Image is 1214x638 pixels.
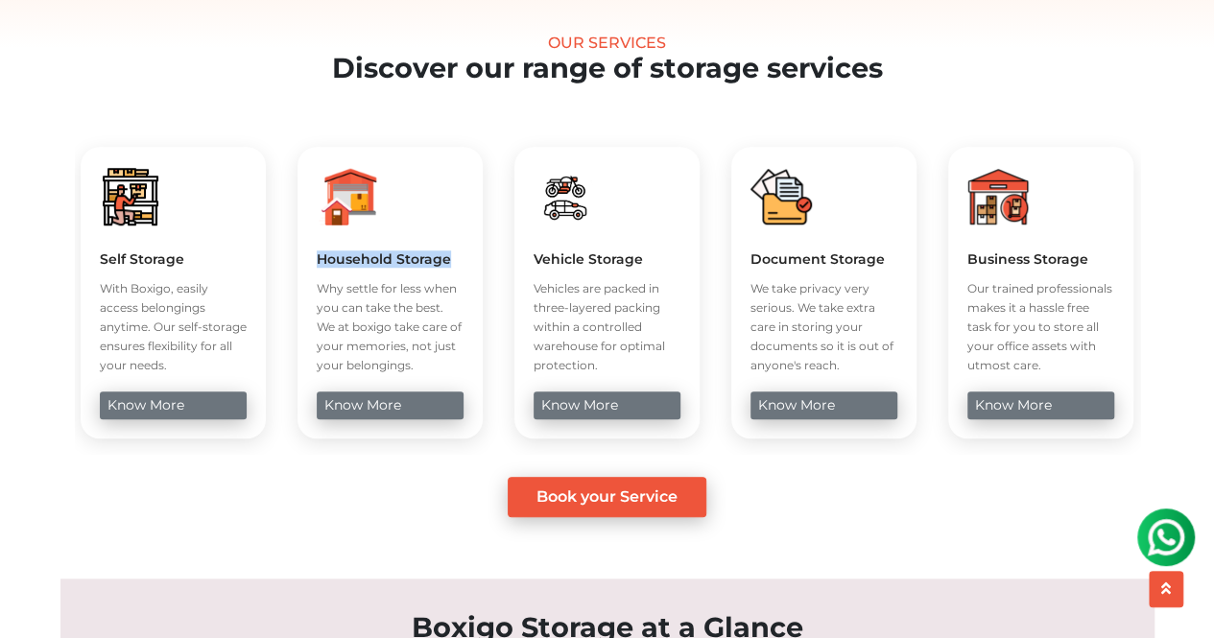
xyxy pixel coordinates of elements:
[1149,571,1183,607] button: scroll up
[967,391,1114,419] a: know more
[534,166,595,227] img: boxigo_packers_and_movers_huge_savings
[534,250,680,268] h5: Vehicle Storage
[967,279,1114,375] p: Our trained professionals makes it a hassle free task for you to store all your office assets wit...
[534,391,680,419] a: know more
[317,279,464,375] p: Why settle for less when you can take the best. We at boxigo take care of your memories, not just...
[534,279,680,375] p: Vehicles are packed in three-layered packing within a controlled warehouse for optimal protection.
[317,391,464,419] a: know more
[100,391,247,419] a: know more
[750,279,897,375] p: We take privacy very serious. We take extra care in storing your documents so it is out of anyone...
[49,34,1166,52] div: Our Services
[750,166,812,227] img: boxigo_packers_and_movers_huge_savings
[967,250,1114,268] h5: Business Storage
[750,250,897,268] h5: Document Storage
[508,477,706,517] a: Book your Service
[100,279,247,375] p: With Boxigo, easily access belongings anytime. Our self-storage ensures flexibility for all your ...
[100,250,247,268] h5: Self Storage
[750,391,897,419] a: know more
[100,166,161,227] img: boxigo_packers_and_movers_huge_savings
[317,250,464,268] h5: Household Storage
[967,166,1029,227] img: boxigo_packers_and_movers_huge_savings
[317,166,378,227] img: boxigo_packers_and_movers_huge_savings
[49,52,1166,85] h2: Discover our range of storage services
[19,19,58,58] img: whatsapp-icon.svg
